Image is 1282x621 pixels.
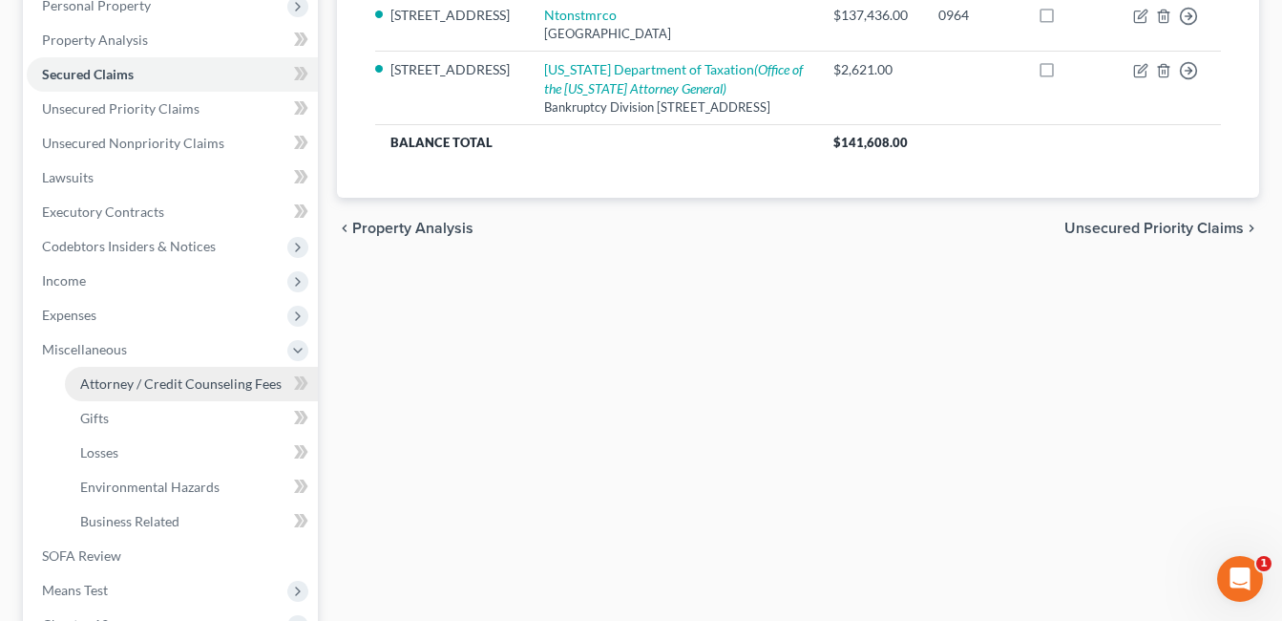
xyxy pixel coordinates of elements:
[42,135,224,151] span: Unsecured Nonpriority Claims
[42,341,127,357] span: Miscellaneous
[833,6,908,25] div: $137,436.00
[337,221,473,236] button: chevron_left Property Analysis
[27,92,318,126] a: Unsecured Priority Claims
[337,221,352,236] i: chevron_left
[42,32,148,48] span: Property Analysis
[27,195,318,229] a: Executory Contracts
[1064,221,1244,236] span: Unsecured Priority Claims
[27,539,318,573] a: SOFA Review
[80,410,109,426] span: Gifts
[65,470,318,504] a: Environmental Hazards
[390,60,514,79] li: [STREET_ADDRESS]
[1064,221,1259,236] button: Unsecured Priority Claims chevron_right
[1217,556,1263,602] iframe: Intercom live chat
[833,60,908,79] div: $2,621.00
[80,479,220,495] span: Environmental Hazards
[42,100,200,117] span: Unsecured Priority Claims
[65,504,318,539] a: Business Related
[833,135,908,150] span: $141,608.00
[352,221,473,236] span: Property Analysis
[80,375,282,392] span: Attorney / Credit Counseling Fees
[42,582,108,598] span: Means Test
[42,272,86,289] span: Income
[27,126,318,161] a: Unsecured Nonpriority Claims
[42,203,164,220] span: Executory Contracts
[544,98,804,117] div: Bankruptcy Division [STREET_ADDRESS]
[27,57,318,92] a: Secured Claims
[65,367,318,401] a: Attorney / Credit Counseling Fees
[1244,221,1259,236] i: chevron_right
[544,7,617,23] a: Ntonstmrco
[1256,556,1271,571] span: 1
[544,61,803,96] i: (Office of the [US_STATE] Attorney General)
[27,161,318,195] a: Lawsuits
[65,401,318,436] a: Gifts
[544,25,804,43] div: [GEOGRAPHIC_DATA]
[375,124,818,159] th: Balance Total
[80,444,118,460] span: Losses
[80,513,179,529] span: Business Related
[65,436,318,470] a: Losses
[27,23,318,57] a: Property Analysis
[42,66,134,82] span: Secured Claims
[42,307,96,323] span: Expenses
[938,6,1007,25] div: 0964
[42,169,94,185] span: Lawsuits
[42,547,121,564] span: SOFA Review
[42,238,216,254] span: Codebtors Insiders & Notices
[390,6,514,25] li: [STREET_ADDRESS]
[544,61,803,96] a: [US_STATE] Department of Taxation(Office of the [US_STATE] Attorney General)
